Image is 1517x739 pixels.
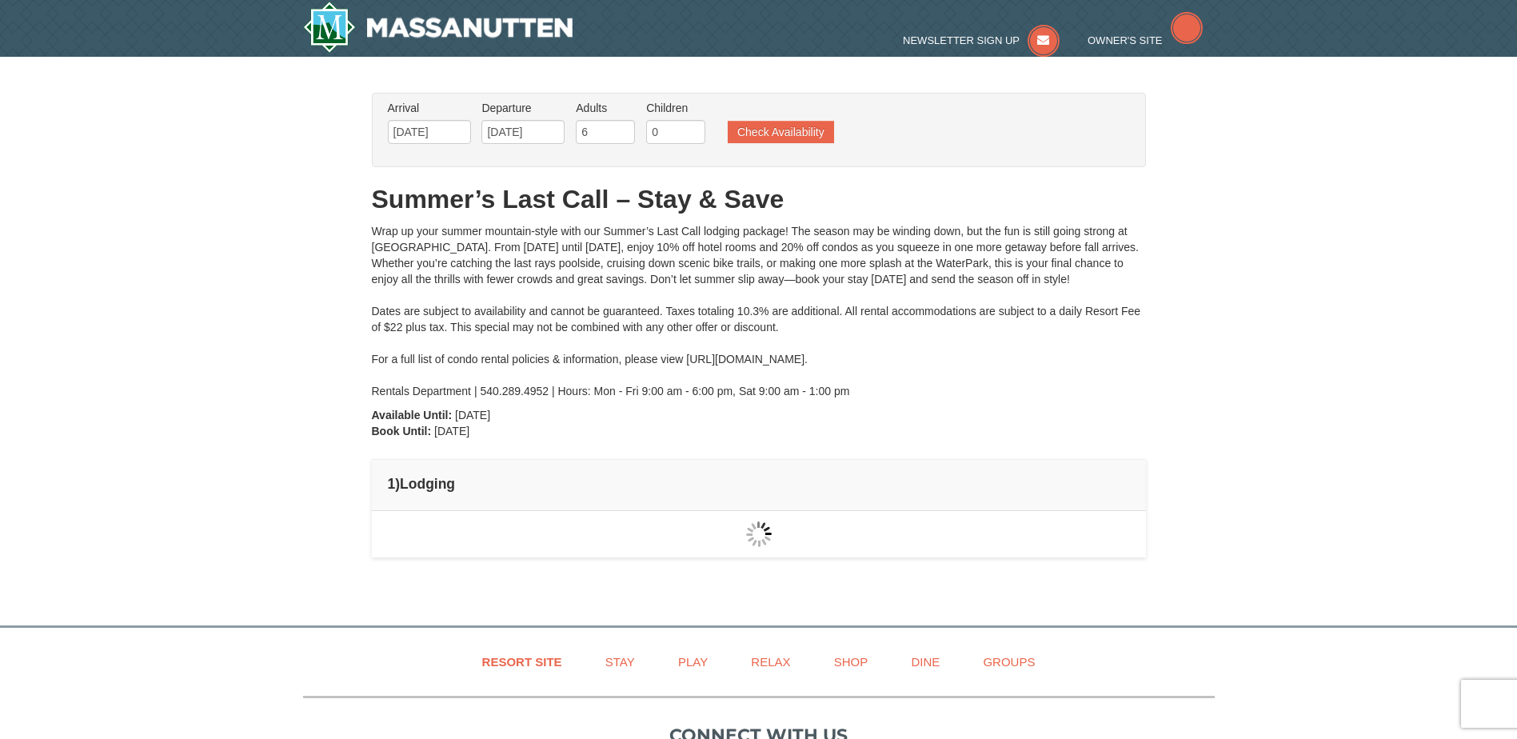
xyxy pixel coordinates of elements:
label: Adults [576,100,635,116]
a: Play [658,644,728,680]
span: ) [395,476,400,492]
a: Owner's Site [1088,34,1203,46]
a: Dine [891,644,960,680]
img: wait gif [746,521,772,547]
a: Shop [814,644,888,680]
a: Newsletter Sign Up [903,34,1060,46]
h4: 1 Lodging [388,476,1130,492]
label: Arrival [388,100,471,116]
img: Massanutten Resort Logo [303,2,573,53]
span: [DATE] [455,409,490,421]
div: Wrap up your summer mountain-style with our Summer’s Last Call lodging package! The season may be... [372,223,1146,399]
a: Stay [585,644,655,680]
a: Relax [731,644,810,680]
button: Check Availability [728,121,834,143]
strong: Available Until: [372,409,453,421]
a: Groups [963,644,1055,680]
span: Owner's Site [1088,34,1163,46]
h1: Summer’s Last Call – Stay & Save [372,183,1146,215]
a: Massanutten Resort [303,2,573,53]
span: Newsletter Sign Up [903,34,1020,46]
label: Children [646,100,705,116]
strong: Book Until: [372,425,432,437]
label: Departure [481,100,565,116]
a: Resort Site [462,644,582,680]
span: [DATE] [434,425,469,437]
